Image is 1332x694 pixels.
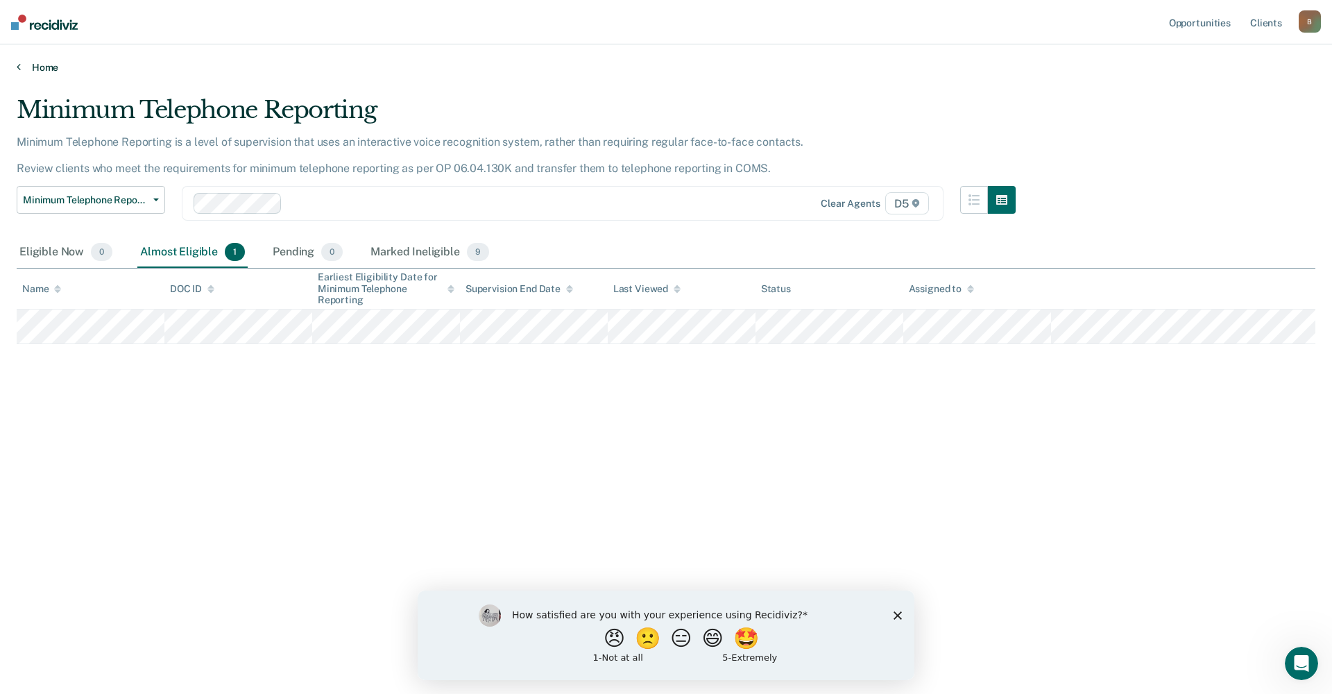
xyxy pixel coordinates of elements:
div: Name [22,283,61,295]
div: DOC ID [170,283,214,295]
span: D5 [885,192,929,214]
iframe: Survey by Kim from Recidiviz [418,591,914,680]
button: B [1299,10,1321,33]
span: 9 [467,243,489,261]
a: Home [17,61,1315,74]
span: 0 [321,243,343,261]
div: Status [761,283,791,295]
p: Minimum Telephone Reporting is a level of supervision that uses an interactive voice recognition ... [17,135,803,175]
div: Eligible Now0 [17,237,115,268]
img: Recidiviz [11,15,78,30]
span: Minimum Telephone Reporting [23,194,148,206]
div: Supervision End Date [466,283,573,295]
span: 1 [225,243,245,261]
iframe: Intercom live chat [1285,647,1318,680]
div: Minimum Telephone Reporting [17,96,1016,135]
div: Last Viewed [613,283,681,295]
button: Minimum Telephone Reporting [17,186,165,214]
div: Assigned to [909,283,974,295]
div: Pending0 [270,237,345,268]
div: Almost Eligible1 [137,237,248,268]
div: Clear agents [821,198,880,210]
span: 0 [91,243,112,261]
div: Marked Ineligible9 [368,237,492,268]
div: Earliest Eligibility Date for Minimum Telephone Reporting [318,271,454,306]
